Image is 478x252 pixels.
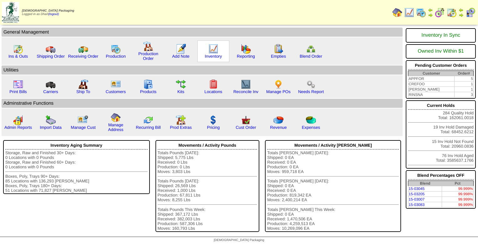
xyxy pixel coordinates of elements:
div: Storage, Raw and Finished 30+ Days: 0 Locations with 0 Pounds Storage, Raw and Finished 60+ Days:... [5,150,148,193]
img: truck3.gif [46,79,56,89]
img: truck2.gif [78,44,88,54]
div: Movements / Activity [PERSON_NAME] [267,141,399,150]
a: 15-03083 [409,202,425,207]
img: truck.gif [46,44,56,54]
a: Print Bills [9,89,27,94]
img: zoroco-logo-small.webp [2,2,19,23]
a: Reconcile Inv [233,89,258,94]
div: Blend Percentages OFF [408,171,474,180]
img: calendarcustomer.gif [465,8,475,18]
a: Recurring Bill [136,125,160,130]
img: line_graph.gif [404,8,414,18]
th: Customer [408,71,455,76]
div: Inventory Aging Summary [5,141,148,150]
a: Blend Order [300,54,322,59]
a: Empties [271,54,286,59]
img: reconcile.gif [143,115,153,125]
img: graph.gif [241,44,251,54]
img: graph2.png [13,115,23,125]
div: Totals [PERSON_NAME] [DATE]: Shipped: 0 EA Received: 0 EA Production: 0 EA Moves: 959,718 EA Tota... [267,150,399,231]
td: RINSNA [408,92,455,97]
td: 99.999% [442,197,474,202]
a: Manage Address [108,123,124,132]
span: [DEMOGRAPHIC_DATA] Packaging [22,9,74,13]
a: Ship To [76,89,90,94]
a: Import Data [40,125,62,130]
td: Adminstrative Functions [2,99,403,108]
td: 99.999% [442,186,474,192]
img: calendarinout.gif [13,44,23,54]
img: network.png [306,44,316,54]
td: 1 [455,87,474,92]
img: locations.gif [208,79,218,89]
img: home.gif [111,113,121,123]
td: APPFOR [408,76,455,81]
a: 15-03205 [409,192,425,196]
a: Reporting [237,54,255,59]
a: Manage POs [266,89,291,94]
img: calendarblend.gif [435,8,445,18]
div: 284 Quality Hold Total: 162061.0018 19 Inv Hold Damaged Total: 68452.6212 15 Inv Hold Not Found T... [406,100,476,169]
a: 15-03007 [409,197,425,202]
img: workorder.gif [273,44,283,54]
a: Locations [204,89,222,94]
div: Inventory In Sync [408,29,474,41]
td: 1 [455,81,474,87]
th: Blend [408,181,442,186]
img: workflow.gif [176,79,186,89]
span: [DEMOGRAPHIC_DATA] Packaging [214,239,264,242]
a: Carriers [43,89,58,94]
img: line_graph.gif [208,44,218,54]
a: Ins & Outs [8,54,28,59]
a: Inventory [205,54,222,59]
img: calendarprod.gif [416,8,426,18]
a: Pricing [207,125,220,130]
img: arrowright.gif [428,13,433,18]
a: Revenue [270,125,287,130]
img: workflow.png [306,79,316,89]
img: home.gif [392,8,402,18]
div: Totals Pounds [DATE]: Shipped: 5,775 Lbs Received: 0 Lbs Production: 0 Lbs Moves: 3,803 Lbs Total... [158,150,257,231]
img: line_graph2.gif [241,79,251,89]
div: Current Holds [408,102,474,110]
a: Admin Reports [4,125,32,130]
img: import.gif [46,115,56,125]
span: Logged in as Dhart [22,9,74,16]
a: Cust Order [236,125,256,130]
a: 15-03045 [409,186,425,191]
a: Production Order [138,51,158,61]
img: pie_chart2.png [306,115,316,125]
a: Prod Extras [170,125,192,130]
img: arrowleft.gif [459,8,464,13]
img: invoice2.gif [13,79,23,89]
img: customers.gif [111,79,121,89]
td: 99.999% [442,202,474,207]
td: 99.998% [442,192,474,197]
img: arrowright.gif [459,13,464,18]
td: General Management [2,28,403,37]
img: po.png [273,79,283,89]
a: Kits [177,89,184,94]
img: arrowleft.gif [428,8,433,13]
a: Products [140,89,157,94]
div: Movements / Activity Pounds [158,141,257,150]
a: Customers [106,89,126,94]
div: Owned Inv Within $1 [408,45,474,57]
img: cabinet.gif [143,79,153,89]
img: calendarinout.gif [447,8,457,18]
th: Order# [455,71,474,76]
td: Utilities [2,66,403,75]
a: Expenses [302,125,320,130]
a: (logout) [48,13,59,16]
a: Shipping Order [37,54,65,59]
img: prodextras.gif [176,115,186,125]
img: cust_order.png [241,115,251,125]
a: Receiving Order [68,54,98,59]
div: Pending Customer Orders [408,61,474,70]
img: dollar.gif [208,115,218,125]
img: factory.gif [143,41,153,51]
td: [PERSON_NAME] [408,87,455,92]
img: calendarprod.gif [111,44,121,54]
a: Add Note [172,54,190,59]
a: Production [106,54,126,59]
